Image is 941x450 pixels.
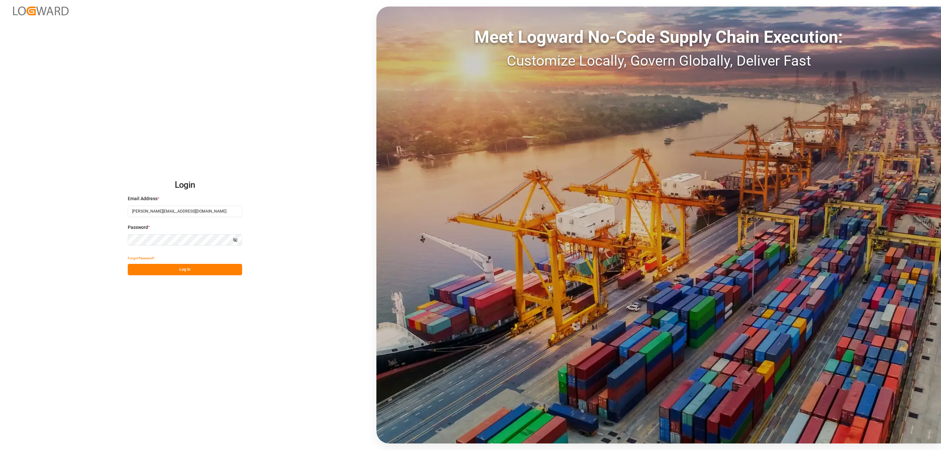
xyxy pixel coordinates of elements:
button: Forgot Password? [128,252,155,264]
span: Password [128,224,148,231]
span: Email Address [128,195,157,202]
button: Log In [128,264,242,275]
div: Customize Locally, Govern Globally, Deliver Fast [376,50,941,72]
div: Meet Logward No-Code Supply Chain Execution: [376,24,941,50]
input: Enter your email [128,206,242,217]
h2: Login [128,175,242,196]
img: Logward_new_orange.png [13,7,69,15]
